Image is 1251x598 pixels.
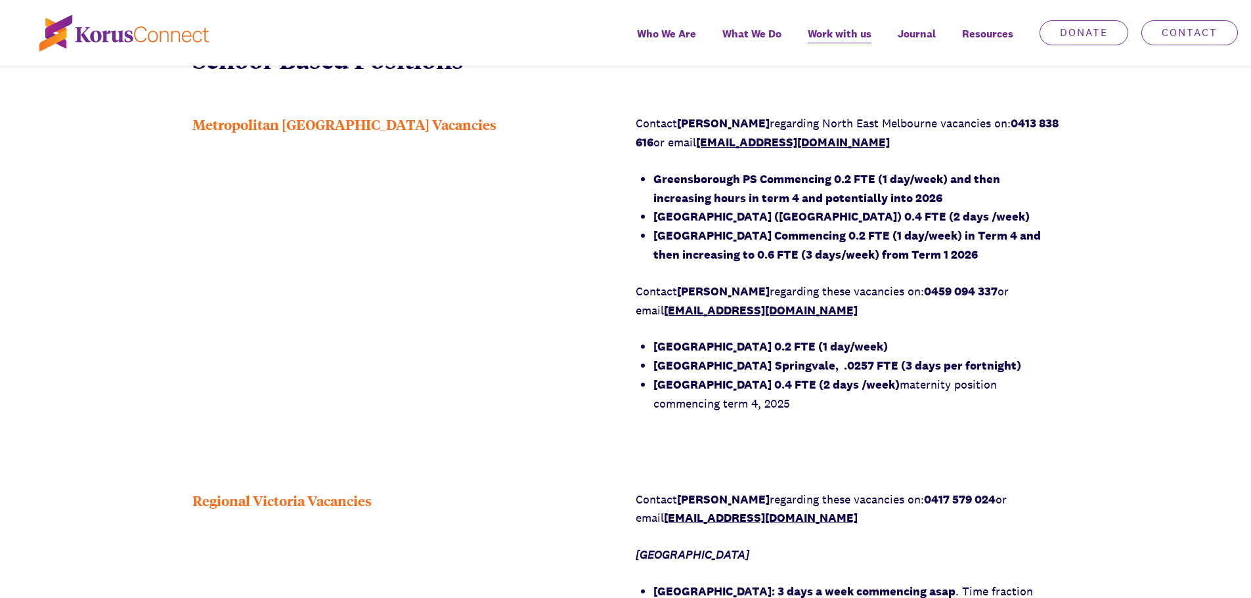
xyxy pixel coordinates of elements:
[192,114,616,431] div: Metropolitan [GEOGRAPHIC_DATA] Vacancies
[696,135,890,150] a: [EMAIL_ADDRESS][DOMAIN_NAME]
[636,114,1059,152] p: Contact regarding North East Melbourne vacancies on: or email
[949,18,1026,66] div: Resources
[808,24,871,43] span: Work with us
[39,15,209,51] img: korus-connect%2Fc5177985-88d5-491d-9cd7-4a1febad1357_logo.svg
[1040,20,1128,45] a: Donate
[795,18,885,66] a: Work with us
[677,116,770,131] strong: [PERSON_NAME]
[722,24,781,43] span: What We Do
[636,116,1059,150] strong: 0413 838 616
[636,282,1059,320] p: Contact regarding these vacancies on: or email
[664,303,858,318] a: [EMAIL_ADDRESS][DOMAIN_NAME]
[653,339,888,354] strong: [GEOGRAPHIC_DATA] 0.2 FTE (1 day/week)
[664,510,858,525] a: [EMAIL_ADDRESS][DOMAIN_NAME]
[898,24,936,43] span: Journal
[677,284,770,299] strong: [PERSON_NAME]
[677,492,770,507] strong: [PERSON_NAME]
[775,358,1021,373] strong: Springvale, .0257 FTE (3 days per fortnight)
[653,377,900,392] strong: [GEOGRAPHIC_DATA] 0.4 FTE (2 days /week)
[653,209,1030,224] strong: [GEOGRAPHIC_DATA] ([GEOGRAPHIC_DATA]) 0.4 FTE (2 days /week)
[653,228,1041,262] strong: [GEOGRAPHIC_DATA] Commencing 0.2 FTE (1 day/week) in Term 4 and then increasing to 0.6 FTE (3 day...
[637,24,696,43] span: Who We Are
[653,375,1059,414] li: maternity position commencing term 4, 2025
[924,492,996,507] strong: 0417 579 024
[636,490,1059,528] p: Contact regarding these vacancies on: or email
[885,18,949,66] a: Journal
[624,18,709,66] a: Who We Are
[653,171,1000,205] strong: Greensborough PS Commencing 0.2 FTE (1 day/week) and then increasing hours in term 4 and potentia...
[653,358,772,373] strong: [GEOGRAPHIC_DATA]
[924,284,998,299] strong: 0459 094 337
[1141,20,1238,45] a: Contact
[636,547,749,562] em: [GEOGRAPHIC_DATA]
[709,18,795,66] a: What We Do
